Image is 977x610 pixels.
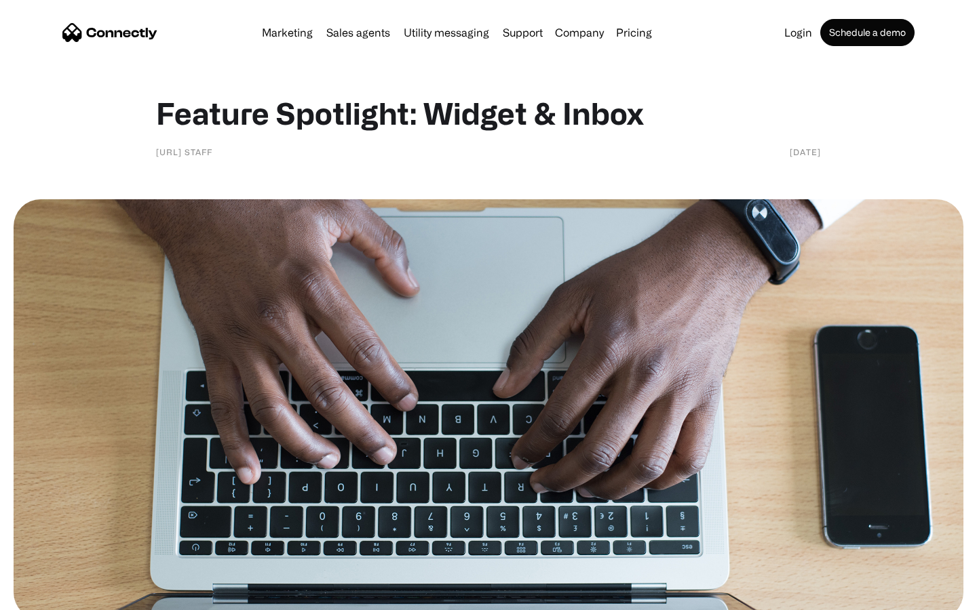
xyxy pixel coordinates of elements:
a: Support [497,27,548,38]
a: Marketing [256,27,318,38]
div: [URL] staff [156,145,212,159]
ul: Language list [27,586,81,605]
h1: Feature Spotlight: Widget & Inbox [156,95,821,131]
div: [DATE] [790,145,821,159]
a: Pricing [611,27,657,38]
a: Sales agents [321,27,396,38]
div: Company [555,23,604,42]
a: Schedule a demo [820,19,915,46]
a: Login [779,27,818,38]
aside: Language selected: English [14,586,81,605]
a: Utility messaging [398,27,495,38]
